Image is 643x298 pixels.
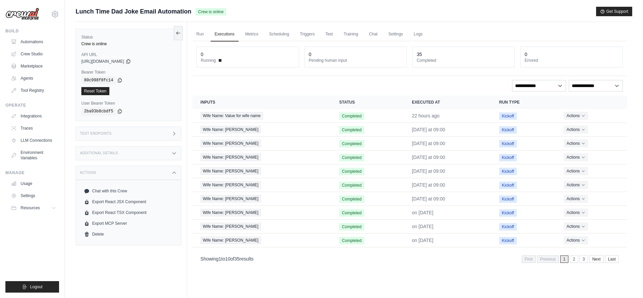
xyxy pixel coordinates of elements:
[609,266,643,298] div: Chat Widget
[499,195,517,203] span: Kickoff
[219,256,221,262] span: 1
[5,281,59,293] button: Logout
[296,27,319,42] a: Triggers
[200,112,263,119] span: Wife Name: Value for wife name
[5,103,59,108] div: Operate
[200,126,323,133] a: View execution details for Wife Name
[564,112,588,120] button: Actions for execution
[80,151,118,155] h3: Additional Details
[410,27,427,42] a: Logs
[339,209,364,217] span: Completed
[564,126,588,134] button: Actions for execution
[8,73,59,84] a: Agents
[200,209,323,216] a: View execution details for Wife Name
[81,218,176,229] a: Export MCP Server
[499,223,517,231] span: Kickoff
[412,182,445,188] time: August 30, 2025 at 09:00 GMT-3
[412,141,445,146] time: September 2, 2025 at 09:00 GMT-3
[200,237,323,244] a: View execution details for Wife Name
[8,135,59,146] a: LLM Connections
[225,256,231,262] span: 10
[8,111,59,121] a: Integrations
[525,51,527,58] div: 0
[339,223,364,231] span: Completed
[192,96,627,267] section: Crew executions table
[564,222,588,231] button: Actions for execution
[499,154,517,161] span: Kickoff
[499,140,517,147] span: Kickoff
[234,256,240,262] span: 35
[412,224,433,229] time: August 27, 2025 at 09:00 GMT-3
[8,61,59,72] a: Marketplace
[8,123,59,134] a: Traces
[412,168,445,174] time: August 31, 2025 at 09:00 GMT-3
[499,237,517,244] span: Kickoff
[200,195,323,202] a: View execution details for Wife Name
[589,255,604,263] a: Next
[412,127,445,132] time: September 3, 2025 at 09:00 GMT-3
[81,196,176,207] a: Export React JSX Component
[241,27,263,42] a: Metrics
[21,205,40,211] span: Resources
[200,181,323,189] a: View execution details for Wife Name
[200,237,261,244] span: Wife Name: [PERSON_NAME]
[564,139,588,147] button: Actions for execution
[491,96,556,109] th: Run Type
[522,255,536,263] span: First
[365,27,381,42] a: Chat
[192,250,627,267] nav: Pagination
[81,52,176,57] label: API URL
[537,255,559,263] span: Previous
[412,113,439,118] time: September 3, 2025 at 13:51 GMT-3
[522,255,619,263] nav: Pagination
[200,223,261,230] span: Wife Name: [PERSON_NAME]
[8,147,59,163] a: Environment Variables
[564,181,588,189] button: Actions for execution
[499,126,517,134] span: Kickoff
[200,154,261,161] span: Wife Name: [PERSON_NAME]
[596,7,632,16] button: Get Support
[339,126,364,134] span: Completed
[339,168,364,175] span: Completed
[200,167,261,175] span: Wife Name: [PERSON_NAME]
[321,27,337,42] a: Test
[81,76,116,84] code: 80c998f8fc14
[339,140,364,147] span: Completed
[81,41,176,47] div: Crew is online
[211,27,239,42] a: Executions
[81,229,176,240] a: Delete
[265,27,293,42] a: Scheduling
[81,34,176,40] label: Status
[195,8,226,16] span: Crew is online
[81,107,116,115] code: 2ba93b8cbdf5
[412,155,445,160] time: September 1, 2025 at 09:00 GMT-3
[200,181,261,189] span: Wife Name: [PERSON_NAME]
[200,112,323,119] a: View execution details for Wife Name
[192,27,208,42] a: Run
[605,255,619,263] a: Last
[201,51,204,58] div: 0
[81,59,124,64] span: [URL][DOMAIN_NAME]
[200,126,261,133] span: Wife Name: [PERSON_NAME]
[200,140,323,147] a: View execution details for Wife Name
[5,8,39,21] img: Logo
[192,96,331,109] th: Inputs
[309,58,403,63] dt: Pending human input
[499,112,517,120] span: Kickoff
[200,255,253,262] p: Showing to of results
[570,255,578,263] a: 2
[8,190,59,201] a: Settings
[339,182,364,189] span: Completed
[384,27,407,42] a: Settings
[8,85,59,96] a: Tool Registry
[580,255,588,263] a: 3
[412,196,445,201] time: August 29, 2025 at 09:00 GMT-3
[564,209,588,217] button: Actions for execution
[8,36,59,47] a: Automations
[200,223,323,230] a: View execution details for Wife Name
[499,168,517,175] span: Kickoff
[81,101,176,106] label: User Bearer Token
[339,154,364,161] span: Completed
[417,58,510,63] dt: Completed
[80,171,96,175] h3: Actions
